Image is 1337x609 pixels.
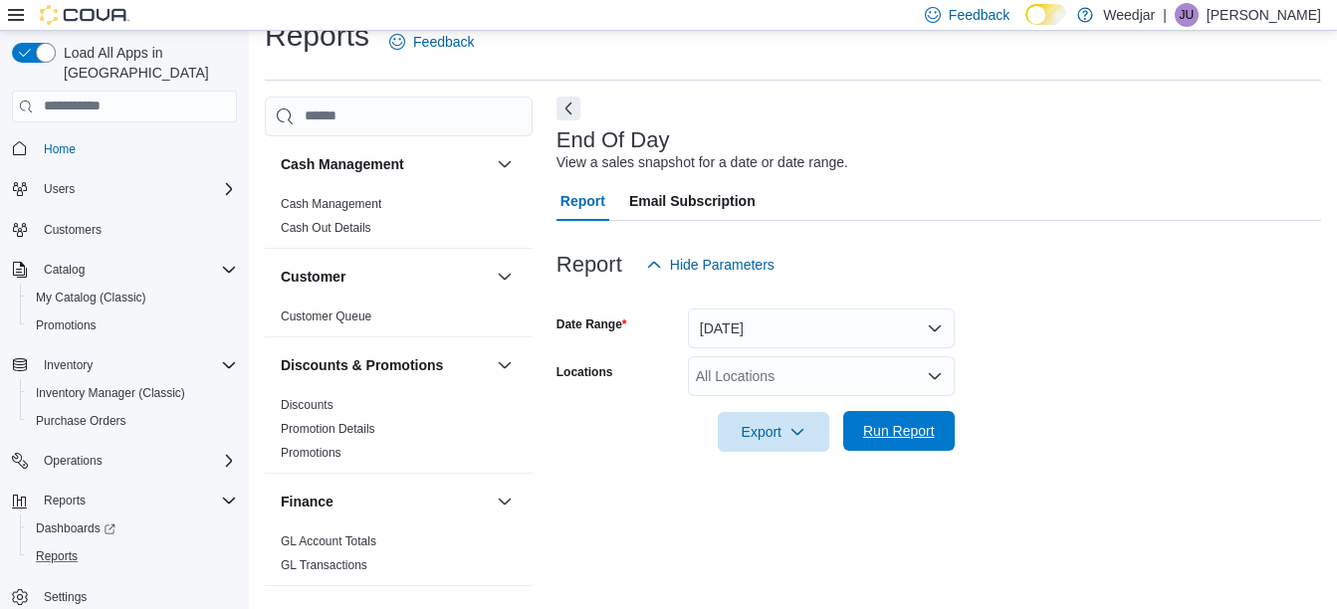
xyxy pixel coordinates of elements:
button: Finance [493,490,517,513]
h3: Customer [281,267,345,287]
span: Cash Out Details [281,220,371,236]
p: Weedjar [1103,3,1155,27]
button: [DATE] [688,308,955,348]
button: Home [4,134,245,163]
a: My Catalog (Classic) [28,286,154,309]
button: Cash Management [281,154,489,174]
span: Users [44,181,75,197]
span: Promotion Details [281,421,375,437]
button: Inventory Manager (Classic) [20,379,245,407]
a: Home [36,137,84,161]
a: Inventory Manager (Classic) [28,381,193,405]
p: | [1163,3,1167,27]
span: Load All Apps in [GEOGRAPHIC_DATA] [56,43,237,83]
button: Inventory [36,353,101,377]
span: Customers [44,222,102,238]
span: Discounts [281,397,334,413]
button: Customer [493,265,517,289]
button: Users [4,175,245,203]
span: Catalog [36,258,237,282]
span: Hide Parameters [670,255,775,275]
a: Dashboards [28,516,123,540]
h3: End Of Day [557,128,670,152]
a: Feedback [381,22,482,62]
h3: Finance [281,492,334,511]
label: Date Range [557,316,627,332]
span: Purchase Orders [28,409,237,433]
button: Catalog [4,256,245,284]
span: Inventory Manager (Classic) [36,385,185,401]
span: Promotions [281,445,341,461]
div: Discounts & Promotions [265,393,533,473]
div: Customer [265,304,533,336]
button: Operations [36,449,111,473]
span: Inventory Manager (Classic) [28,381,237,405]
a: Cash Out Details [281,221,371,235]
span: Catalog [44,262,85,278]
h3: Cash Management [281,154,404,174]
span: Home [36,136,237,161]
img: Cova [40,5,129,25]
span: Run Report [863,421,935,441]
span: Operations [44,453,103,469]
a: GL Account Totals [281,534,376,548]
span: Dashboards [28,516,237,540]
div: Cash Management [265,192,533,248]
button: Reports [20,542,245,570]
button: Run Report [843,411,955,451]
span: Promotions [28,313,237,337]
a: Dashboards [20,514,245,542]
span: GL Transactions [281,557,367,573]
span: Reports [44,493,86,508]
a: Discounts [281,398,334,412]
span: Cash Management [281,196,381,212]
span: Email Subscription [629,181,756,221]
h1: Reports [265,16,369,56]
span: Promotions [36,317,97,333]
a: GL Transactions [281,558,367,572]
span: Dashboards [36,520,115,536]
span: Operations [36,449,237,473]
h3: Discounts & Promotions [281,355,443,375]
span: Users [36,177,237,201]
a: Promotion Details [281,422,375,436]
a: Customers [36,218,110,242]
span: Settings [36,584,237,609]
a: Customer Queue [281,309,371,323]
div: Finance [265,529,533,585]
span: Reports [36,489,237,512]
span: My Catalog (Classic) [28,286,237,309]
button: Customers [4,215,245,244]
span: Feedback [949,5,1009,25]
button: Hide Parameters [638,245,782,285]
button: Inventory [4,351,245,379]
div: Jahmil Uttley [1175,3,1199,27]
span: Export [730,412,817,452]
button: Open list of options [927,368,943,384]
button: Discounts & Promotions [493,353,517,377]
button: Export [718,412,829,452]
span: Feedback [413,32,474,52]
a: Promotions [281,446,341,460]
span: Customer Queue [281,308,371,324]
span: My Catalog (Classic) [36,290,146,305]
button: Cash Management [493,152,517,176]
span: GL Account Totals [281,533,376,549]
span: Report [560,181,605,221]
span: Inventory [44,357,93,373]
a: Reports [28,544,86,568]
span: Dark Mode [1025,25,1026,26]
p: [PERSON_NAME] [1207,3,1321,27]
a: Purchase Orders [28,409,134,433]
div: View a sales snapshot for a date or date range. [557,152,848,173]
button: Customer [281,267,489,287]
a: Promotions [28,313,105,337]
button: My Catalog (Classic) [20,284,245,311]
label: Locations [557,364,613,380]
button: Finance [281,492,489,511]
button: Promotions [20,311,245,339]
span: Inventory [36,353,237,377]
span: Home [44,141,76,157]
button: Reports [36,489,94,512]
button: Next [557,97,580,120]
